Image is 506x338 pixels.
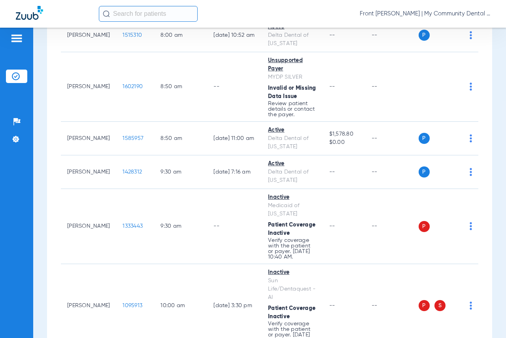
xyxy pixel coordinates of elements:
[99,6,198,22] input: Search for patients
[329,138,359,147] span: $0.00
[207,155,262,189] td: [DATE] 7:16 AM
[470,134,472,142] img: group-dot-blue.svg
[123,169,142,175] span: 1428312
[470,83,472,91] img: group-dot-blue.svg
[268,134,317,151] div: Delta Dental of [US_STATE]
[207,122,262,155] td: [DATE] 11:00 AM
[268,31,317,48] div: Delta Dental of [US_STATE]
[10,34,23,43] img: hamburger-icon
[365,155,419,189] td: --
[123,136,143,141] span: 1585957
[123,303,142,308] span: 1095913
[268,202,317,218] div: Medicaid of [US_STATE]
[61,189,116,264] td: [PERSON_NAME]
[365,189,419,264] td: --
[207,19,262,52] td: [DATE] 10:52 AM
[268,85,316,99] span: Invalid or Missing Data Issue
[268,277,317,302] div: Sun Life/Dentaquest - AI
[365,52,419,122] td: --
[434,300,446,311] span: S
[329,223,335,229] span: --
[16,6,43,20] img: Zuub Logo
[466,300,506,338] iframe: Chat Widget
[123,32,142,38] span: 1515310
[329,169,335,175] span: --
[329,303,335,308] span: --
[470,168,472,176] img: group-dot-blue.svg
[154,122,207,155] td: 8:50 AM
[268,73,317,81] div: MYDP SILVER
[268,268,317,277] div: Inactive
[329,130,359,138] span: $1,578.80
[329,84,335,89] span: --
[61,122,116,155] td: [PERSON_NAME]
[154,189,207,264] td: 9:30 AM
[470,31,472,39] img: group-dot-blue.svg
[360,10,490,18] span: Front [PERSON_NAME] | My Community Dental Centers
[419,300,430,311] span: P
[103,10,110,17] img: Search Icon
[268,160,317,168] div: Active
[329,32,335,38] span: --
[268,222,315,236] span: Patient Coverage Inactive
[268,168,317,185] div: Delta Dental of [US_STATE]
[470,222,472,230] img: group-dot-blue.svg
[365,19,419,52] td: --
[419,166,430,177] span: P
[268,57,317,73] div: Unsupported Payer
[154,155,207,189] td: 9:30 AM
[207,52,262,122] td: --
[207,189,262,264] td: --
[61,19,116,52] td: [PERSON_NAME]
[365,122,419,155] td: --
[61,155,116,189] td: [PERSON_NAME]
[268,306,315,319] span: Patient Coverage Inactive
[419,221,430,232] span: P
[419,133,430,144] span: P
[419,30,430,41] span: P
[154,52,207,122] td: 8:50 AM
[268,238,317,260] p: Verify coverage with the patient or payer. [DATE] 10:40 AM.
[268,101,317,117] p: Review patient details or contact the payer.
[61,52,116,122] td: [PERSON_NAME]
[268,193,317,202] div: Inactive
[154,19,207,52] td: 8:00 AM
[123,84,143,89] span: 1602190
[123,223,143,229] span: 1333443
[268,126,317,134] div: Active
